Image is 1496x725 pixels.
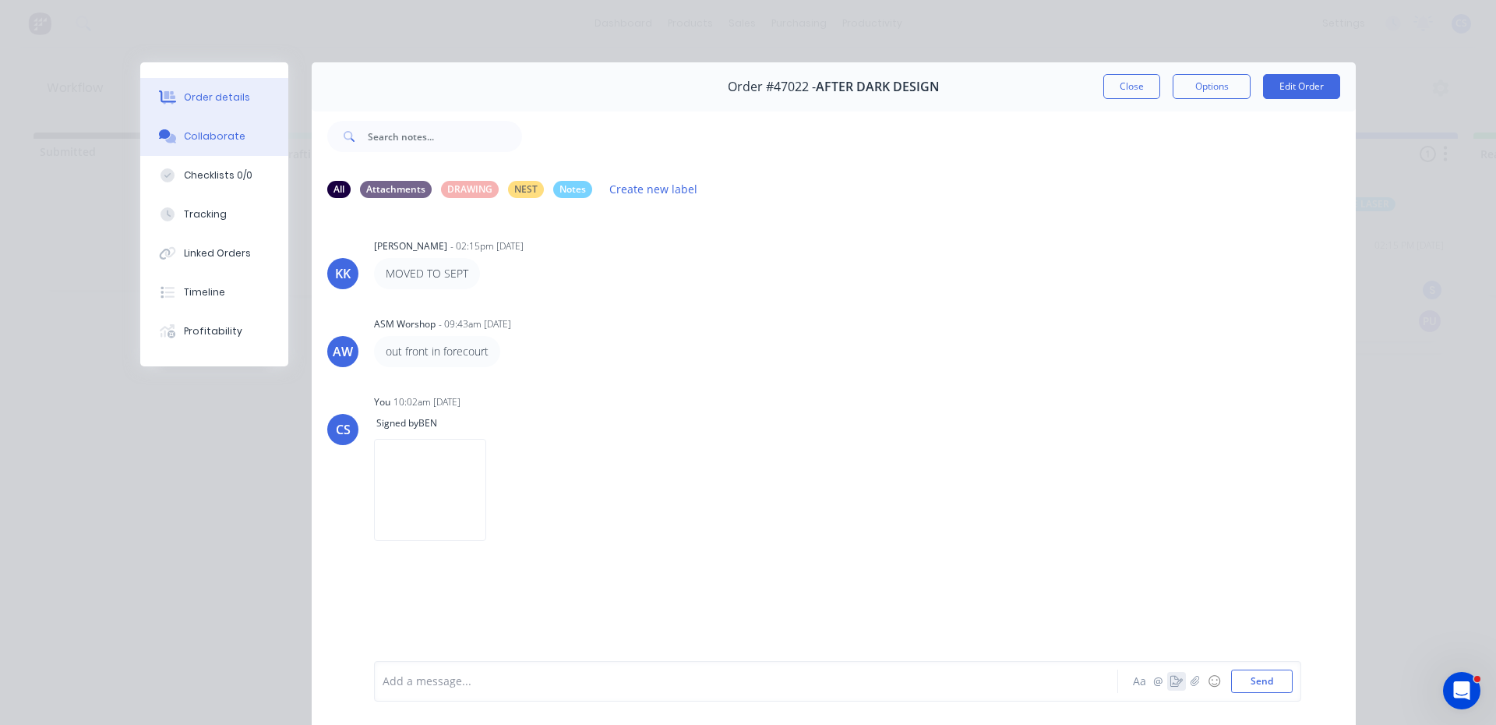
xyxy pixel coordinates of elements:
button: Collaborate [140,117,288,156]
div: AW [333,342,353,361]
button: @ [1148,672,1167,691]
div: Profitability [184,324,242,338]
button: Edit Order [1263,74,1340,99]
div: All [327,181,351,198]
p: out front in forecourt [386,344,489,359]
button: Checklists 0/0 [140,156,288,195]
button: Send [1231,670,1293,693]
div: Notes [553,181,592,198]
p: MOVED TO SEPT [386,266,468,281]
iframe: Intercom live chat [1443,672,1480,709]
div: KK [335,264,351,283]
span: AFTER DARK DESIGN [816,80,940,94]
button: Aa [1130,672,1148,691]
div: Order details [184,90,250,104]
button: Tracking [140,195,288,234]
div: [PERSON_NAME] [374,239,447,253]
div: Attachments [360,181,432,198]
div: ASM Worshop [374,317,436,331]
div: You [374,395,390,409]
button: Profitability [140,312,288,351]
div: Checklists 0/0 [184,168,252,182]
div: DRAWING [441,181,499,198]
div: - 09:43am [DATE] [439,317,511,331]
input: Search notes... [368,121,522,152]
button: Options [1173,74,1251,99]
div: NEST [508,181,544,198]
div: 10:02am [DATE] [393,395,460,409]
div: Timeline [184,285,225,299]
span: Signed by BEN [374,416,439,430]
div: CS [336,420,351,439]
button: Close [1103,74,1160,99]
div: Linked Orders [184,246,251,260]
button: Linked Orders [140,234,288,273]
button: Timeline [140,273,288,312]
div: Collaborate [184,129,245,143]
span: Order #47022 - [728,80,816,94]
button: Create new label [602,179,706,200]
div: Tracking [184,207,227,221]
button: ☺ [1205,672,1223,691]
button: Order details [140,78,288,117]
div: - 02:15pm [DATE] [450,239,524,253]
